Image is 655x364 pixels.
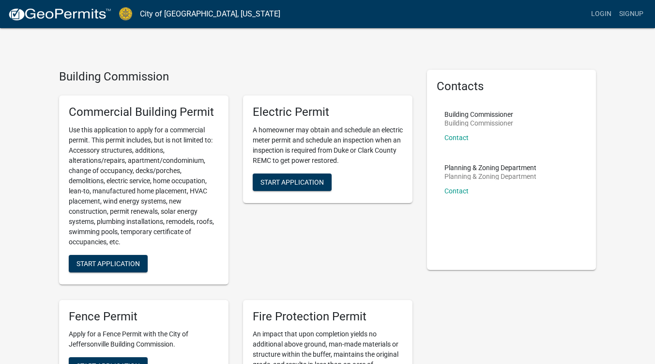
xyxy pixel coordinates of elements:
[444,120,513,127] p: Building Commissioner
[76,259,140,267] span: Start Application
[444,164,536,171] p: Planning & Zoning Department
[69,105,219,119] h5: Commercial Building Permit
[437,79,587,94] h5: Contacts
[69,125,219,247] p: Use this application to apply for a commercial permit. This permit includes, but is not limited t...
[253,310,403,324] h5: Fire Protection Permit
[59,70,412,84] h4: Building Commission
[140,6,280,22] a: City of [GEOGRAPHIC_DATA], [US_STATE]
[69,329,219,349] p: Apply for a Fence Permit with the City of Jeffersonville Building Commission.
[444,173,536,180] p: Planning & Zoning Department
[444,187,469,195] a: Contact
[444,134,469,142] a: Contact
[587,5,615,23] a: Login
[119,7,132,20] img: City of Jeffersonville, Indiana
[253,174,332,191] button: Start Application
[253,125,403,166] p: A homeowner may obtain and schedule an electric meter permit and schedule an inspection when an i...
[260,178,324,186] span: Start Application
[615,5,647,23] a: Signup
[444,111,513,118] p: Building Commissioner
[69,310,219,324] h5: Fence Permit
[69,255,148,272] button: Start Application
[253,105,403,119] h5: Electric Permit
